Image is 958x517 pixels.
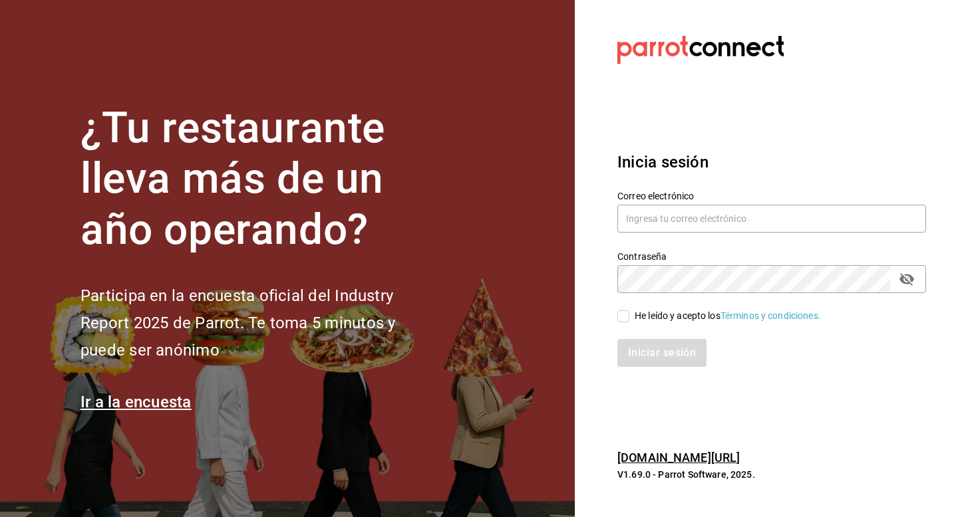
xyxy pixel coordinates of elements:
[80,282,440,363] h2: Participa en la encuesta oficial del Industry Report 2025 de Parrot. Te toma 5 minutos y puede se...
[617,150,926,174] h3: Inicia sesión
[895,268,918,290] button: passwordField
[80,393,192,411] a: Ir a la encuesta
[720,310,821,321] a: Términos y condiciones.
[617,191,926,200] label: Correo electrónico
[80,103,440,256] h1: ¿Tu restaurante lleva más de un año operando?
[617,451,740,465] a: [DOMAIN_NAME][URL]
[617,468,926,481] p: V1.69.0 - Parrot Software, 2025.
[617,251,926,260] label: Contraseña
[617,205,926,233] input: Ingresa tu correo electrónico
[635,309,821,323] div: He leído y acepto los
